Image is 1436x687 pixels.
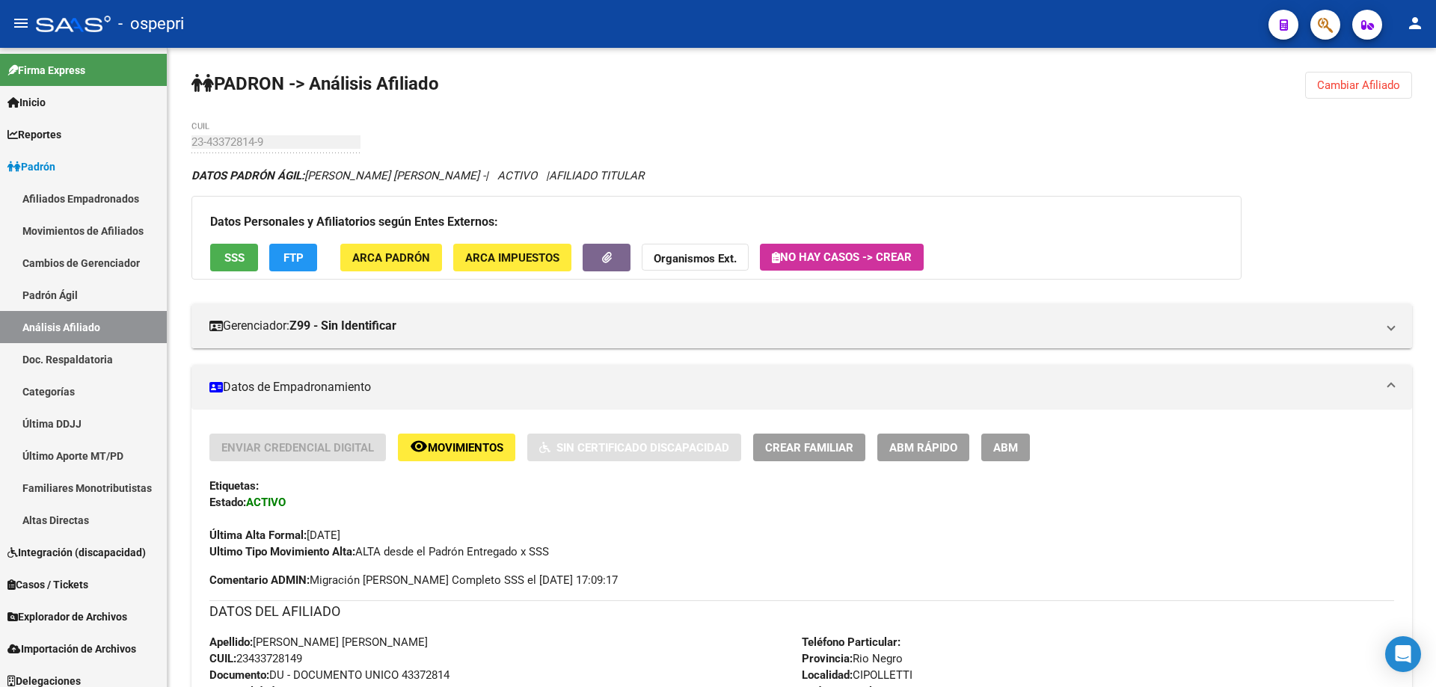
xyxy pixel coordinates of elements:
[765,441,853,455] span: Crear Familiar
[889,441,957,455] span: ABM Rápido
[221,441,374,455] span: Enviar Credencial Digital
[642,244,749,271] button: Organismos Ext.
[7,544,146,561] span: Integración (discapacidad)
[352,251,430,265] span: ARCA Padrón
[1406,14,1424,32] mat-icon: person
[802,668,912,682] span: CIPOLLETTI
[527,434,741,461] button: Sin Certificado Discapacidad
[210,212,1223,232] h3: Datos Personales y Afiliatorios según Entes Externos:
[465,251,559,265] span: ARCA Impuestos
[877,434,969,461] button: ABM Rápido
[209,529,340,542] span: [DATE]
[209,652,236,665] strong: CUIL:
[802,652,853,665] strong: Provincia:
[12,14,30,32] mat-icon: menu
[224,251,245,265] span: SSS
[210,244,258,271] button: SSS
[209,635,253,649] strong: Apellido:
[7,609,127,625] span: Explorador de Archivos
[802,635,900,649] strong: Teléfono Particular:
[1317,78,1400,92] span: Cambiar Afiliado
[209,572,618,588] span: Migración [PERSON_NAME] Completo SSS el [DATE] 17:09:17
[549,169,644,182] span: AFILIADO TITULAR
[428,441,503,455] span: Movimientos
[283,251,304,265] span: FTP
[7,62,85,78] span: Firma Express
[7,576,88,593] span: Casos / Tickets
[246,496,286,509] strong: ACTIVO
[209,652,302,665] span: 23433728149
[1305,72,1412,99] button: Cambiar Afiliado
[269,244,317,271] button: FTP
[289,318,396,334] strong: Z99 - Sin Identificar
[1385,636,1421,672] div: Open Intercom Messenger
[772,250,912,264] span: No hay casos -> Crear
[209,529,307,542] strong: Última Alta Formal:
[191,73,439,94] strong: PADRON -> Análisis Afiliado
[191,304,1412,348] mat-expansion-panel-header: Gerenciador:Z99 - Sin Identificar
[654,252,737,265] strong: Organismos Ext.
[7,158,55,175] span: Padrón
[981,434,1030,461] button: ABM
[7,126,61,143] span: Reportes
[118,7,184,40] span: - ospepri
[191,365,1412,410] mat-expansion-panel-header: Datos de Empadronamiento
[453,244,571,271] button: ARCA Impuestos
[7,641,136,657] span: Importación de Archivos
[340,244,442,271] button: ARCA Padrón
[209,668,449,682] span: DU - DOCUMENTO UNICO 43372814
[802,652,903,665] span: Rio Negro
[209,318,1376,334] mat-panel-title: Gerenciador:
[209,434,386,461] button: Enviar Credencial Digital
[209,573,310,587] strong: Comentario ADMIN:
[753,434,865,461] button: Crear Familiar
[209,601,1394,622] h3: DATOS DEL AFILIADO
[209,635,428,649] span: [PERSON_NAME] [PERSON_NAME]
[191,169,485,182] span: [PERSON_NAME] [PERSON_NAME] -
[209,545,355,558] strong: Ultimo Tipo Movimiento Alta:
[209,668,269,682] strong: Documento:
[7,94,46,111] span: Inicio
[209,496,246,509] strong: Estado:
[209,545,549,558] span: ALTA desde el Padrón Entregado x SSS
[760,244,924,271] button: No hay casos -> Crear
[191,169,644,182] i: | ACTIVO |
[802,668,853,682] strong: Localidad:
[556,441,729,455] span: Sin Certificado Discapacidad
[191,169,304,182] strong: DATOS PADRÓN ÁGIL:
[993,441,1018,455] span: ABM
[398,434,515,461] button: Movimientos
[209,379,1376,395] mat-panel-title: Datos de Empadronamiento
[209,479,259,493] strong: Etiquetas:
[410,437,428,455] mat-icon: remove_red_eye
